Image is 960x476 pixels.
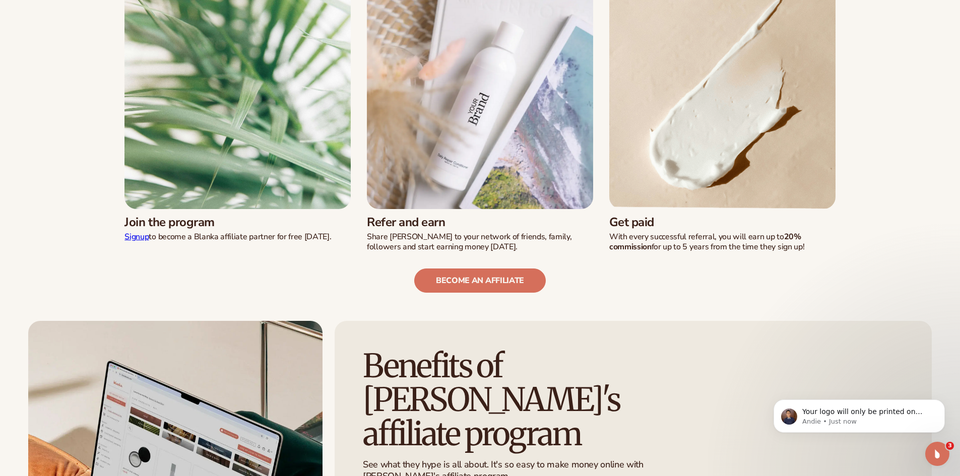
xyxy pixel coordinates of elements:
[609,215,836,230] h3: Get paid
[363,349,669,451] h2: Benefits of [PERSON_NAME]'s affiliate program
[758,378,960,449] iframe: Intercom notifications message
[609,231,801,253] strong: 20% commission
[124,231,149,242] a: Signup
[124,232,351,242] p: to become a Blanka affiliate partner for free [DATE].
[946,442,954,450] span: 3
[367,215,593,230] h3: Refer and earn
[925,442,949,466] iframe: Intercom live chat
[124,215,351,230] h3: Join the program
[414,268,546,293] a: become an affiliate
[367,232,593,253] p: Share [PERSON_NAME] to your network of friends, family, followers and start earning money [DATE].
[609,232,836,253] p: With every successful referral, you will earn up to for up to 5 years from the time they sign up!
